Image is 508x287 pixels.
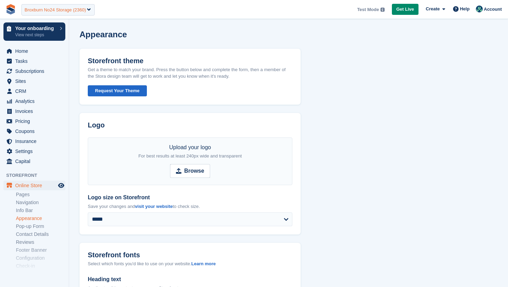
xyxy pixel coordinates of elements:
span: Insurance [15,136,57,146]
a: menu [3,126,65,136]
span: Sites [15,76,57,86]
strong: Browse [184,167,204,175]
p: View next steps [15,32,56,38]
div: Broxburn No24 Storage (2360) [25,7,86,13]
span: Test Mode [357,6,379,13]
h1: Appearance [79,30,127,39]
p: Save your changes and to check size. [88,203,292,210]
span: Home [15,46,57,56]
a: Appearance [16,215,65,222]
div: Select which fonts you'd like to use on your website. [88,260,292,267]
a: Pages [16,191,65,198]
span: Settings [15,146,57,156]
a: Check-in [16,263,65,269]
img: Jennifer Ofodile [476,6,483,12]
p: Get a theme to match your brand. Press the button below and complete the form, then a member of t... [88,66,292,80]
h2: Storefront theme [88,57,143,65]
label: Logo size on Storefront [88,193,292,202]
a: menu [3,46,65,56]
span: Online Store [15,181,57,190]
a: Get Live [392,4,418,15]
a: Preview store [57,181,65,190]
a: Contact Details [16,231,65,238]
span: CRM [15,86,57,96]
h2: Storefront fonts [88,251,140,259]
a: Navigation [16,199,65,206]
span: Capital [15,156,57,166]
a: menu [3,136,65,146]
span: Tasks [15,56,57,66]
a: menu [3,116,65,126]
span: Analytics [15,96,57,106]
span: Invoices [15,106,57,116]
a: Info Bar [16,207,65,214]
span: Get Live [396,6,414,13]
span: Create [426,6,440,12]
a: menu [3,86,65,96]
a: menu [3,76,65,86]
label: Heading text [88,275,292,284]
div: Upload your logo [138,143,242,160]
button: Request Your Theme [88,85,147,97]
img: icon-info-grey-7440780725fd019a000dd9b08b2336e03edf1995a4989e88bcd33f0948082b44.svg [380,8,385,12]
input: Browse [170,164,210,178]
a: menu [3,66,65,76]
a: menu [3,156,65,166]
a: menu [3,96,65,106]
a: Your onboarding View next steps [3,22,65,41]
img: stora-icon-8386f47178a22dfd0bd8f6a31ec36ba5ce8667c1dd55bd0f319d3a0aa187defe.svg [6,4,16,15]
span: Help [460,6,470,12]
a: Pop-up Form [16,223,65,230]
span: Pricing [15,116,57,126]
a: visit your website [135,204,173,209]
a: Reviews [16,239,65,246]
a: menu [3,181,65,190]
span: Storefront [6,172,69,179]
a: Learn more [191,261,216,266]
a: Booking form links [16,271,65,277]
span: Coupons [15,126,57,136]
a: Configuration [16,255,65,261]
span: For best results at least 240px wide and transparent [138,153,242,159]
p: Your onboarding [15,26,56,31]
span: Subscriptions [15,66,57,76]
a: Footer Banner [16,247,65,253]
span: Account [484,6,502,13]
a: menu [3,106,65,116]
a: menu [3,56,65,66]
h2: Logo [88,121,292,129]
a: menu [3,146,65,156]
